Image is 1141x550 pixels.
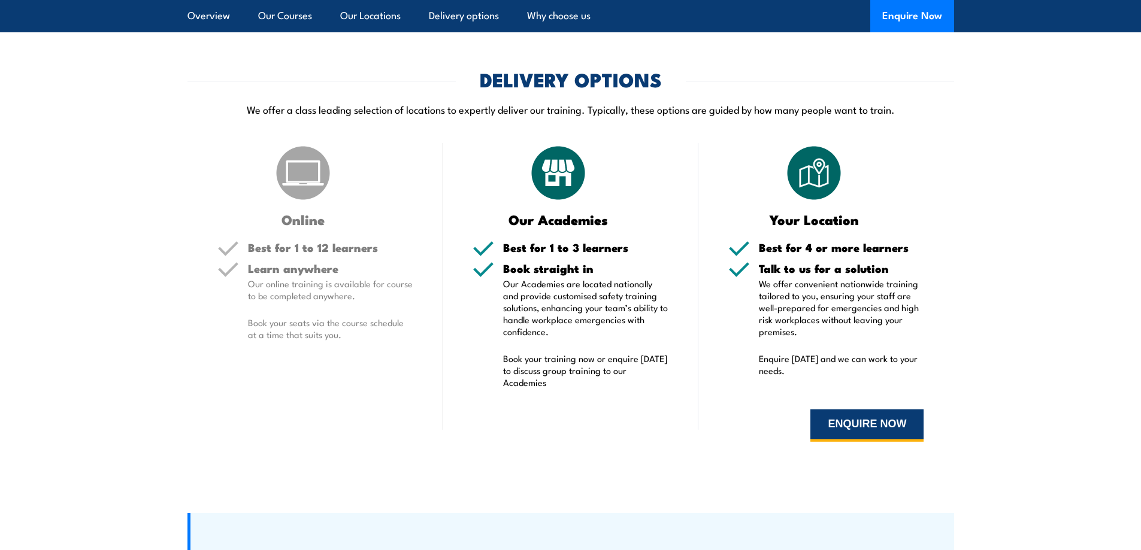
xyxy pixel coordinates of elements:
h5: Best for 1 to 3 learners [503,242,668,253]
h5: Learn anywhere [248,263,413,274]
h3: Our Academies [473,212,644,226]
p: Enquire [DATE] and we can work to your needs. [759,353,924,376]
h2: DELIVERY OPTIONS [480,71,662,87]
h3: Your Location [728,212,900,226]
p: Book your training now or enquire [DATE] to discuss group training to our Academies [503,353,668,388]
h5: Talk to us for a solution [759,263,924,274]
p: Book your seats via the course schedule at a time that suits you. [248,317,413,341]
p: Our online training is available for course to be completed anywhere. [248,278,413,302]
button: ENQUIRE NOW [810,409,924,442]
p: We offer convenient nationwide training tailored to you, ensuring your staff are well-prepared fo... [759,278,924,338]
h5: Book straight in [503,263,668,274]
p: Our Academies are located nationally and provide customised safety training solutions, enhancing ... [503,278,668,338]
h3: Online [217,212,389,226]
h5: Best for 4 or more learners [759,242,924,253]
p: We offer a class leading selection of locations to expertly deliver our training. Typically, thes... [187,102,954,116]
h5: Best for 1 to 12 learners [248,242,413,253]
